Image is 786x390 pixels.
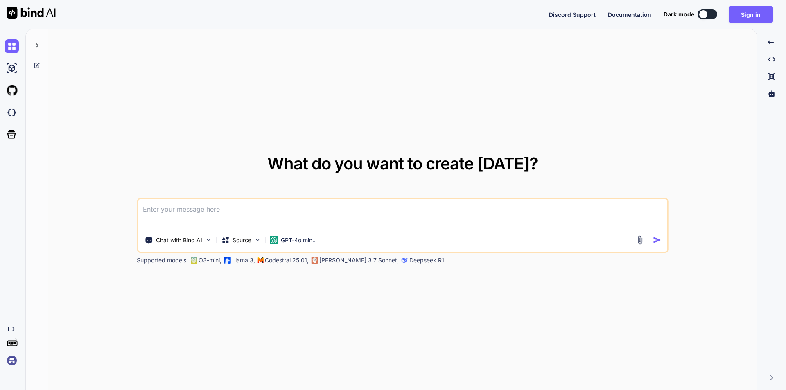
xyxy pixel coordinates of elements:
[190,257,197,264] img: GPT-4
[653,236,662,244] img: icon
[267,153,538,174] span: What do you want to create [DATE]?
[5,106,19,119] img: darkCloudIdeIcon
[311,257,318,264] img: claude
[232,256,255,264] p: Llama 3,
[5,61,19,75] img: ai-studio
[265,256,309,264] p: Codestral 25.01,
[257,257,263,263] img: Mistral-AI
[608,10,651,19] button: Documentation
[635,235,645,245] img: attachment
[5,39,19,53] img: chat
[401,257,408,264] img: claude
[7,7,56,19] img: Bind AI
[729,6,773,23] button: Sign in
[5,83,19,97] img: githubLight
[409,256,444,264] p: Deepseek R1
[664,10,694,18] span: Dark mode
[5,354,19,367] img: signin
[156,236,202,244] p: Chat with Bind AI
[269,236,278,244] img: GPT-4o mini
[549,11,596,18] span: Discord Support
[549,10,596,19] button: Discord Support
[137,256,188,264] p: Supported models:
[224,257,230,264] img: Llama2
[199,256,221,264] p: O3-mini,
[205,237,212,243] img: Pick Tools
[281,236,316,244] p: GPT-4o min..
[254,237,261,243] img: Pick Models
[233,236,251,244] p: Source
[608,11,651,18] span: Documentation
[319,256,399,264] p: [PERSON_NAME] 3.7 Sonnet,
